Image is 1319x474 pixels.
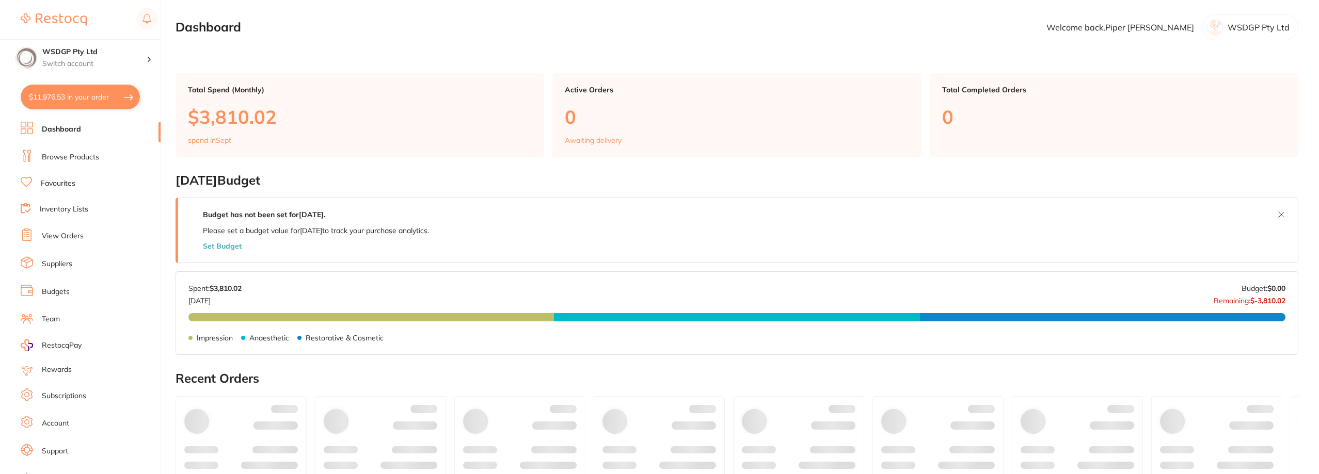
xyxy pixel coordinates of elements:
strong: $0.00 [1267,284,1285,293]
p: $3,810.02 [188,106,532,127]
a: Favourites [41,178,75,189]
a: RestocqPay [21,339,82,351]
a: Subscriptions [42,391,86,401]
a: Total Completed Orders0 [930,73,1298,157]
p: Total Completed Orders [942,86,1286,94]
p: WSDGP Pty Ltd [1228,23,1290,32]
p: Restorative & Cosmetic [306,334,384,342]
a: Restocq Logo [21,8,87,31]
p: 0 [942,106,1286,127]
p: Awaiting delivery [565,136,622,144]
strong: Budget has not been set for [DATE] . [203,210,325,219]
p: Welcome back, Piper [PERSON_NAME] [1046,23,1194,32]
a: Account [42,418,69,429]
p: 0 [565,106,909,127]
a: View Orders [42,231,84,241]
button: Set Budget [203,242,242,250]
h4: WSDGP Pty Ltd [42,47,147,57]
a: Team [42,314,60,324]
p: [DATE] [188,292,242,305]
p: Please set a budget value for [DATE] to track your purchase analytics. [203,226,429,235]
a: Suppliers [42,259,72,269]
p: Impression [197,334,233,342]
img: RestocqPay [21,339,33,351]
p: spend in Sept [188,136,231,144]
a: Total Spend (Monthly)$3,810.02spend inSept [176,73,544,157]
img: WSDGP Pty Ltd [16,47,37,68]
span: RestocqPay [42,340,82,351]
button: $11,976.53 in your order [21,85,140,109]
a: Rewards [42,365,72,375]
p: Anaesthetic [249,334,289,342]
a: Browse Products [42,152,99,162]
a: Inventory Lists [40,204,88,215]
p: Active Orders [565,86,909,94]
a: Support [42,446,68,456]
p: Total Spend (Monthly) [188,86,532,94]
p: Switch account [42,59,147,69]
p: Spent: [188,284,242,292]
h2: Dashboard [176,20,241,35]
h2: Recent Orders [176,371,1298,386]
a: Active Orders0Awaiting delivery [552,73,921,157]
img: Restocq Logo [21,13,87,26]
strong: $-3,810.02 [1250,296,1285,305]
strong: $3,810.02 [210,284,242,293]
p: Remaining: [1214,292,1285,305]
h2: [DATE] Budget [176,173,1298,188]
p: Budget: [1242,284,1285,292]
a: Budgets [42,287,70,297]
a: Dashboard [42,124,81,135]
